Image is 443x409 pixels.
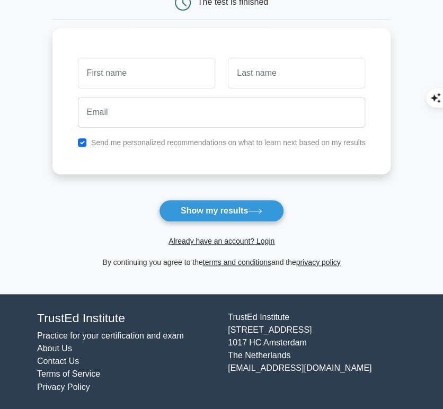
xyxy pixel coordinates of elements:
a: Terms of Service [37,369,100,378]
input: First name [78,58,215,88]
a: Practice for your certification and exam [37,331,184,340]
a: Already have an account? Login [169,237,274,245]
div: By continuing you agree to the and the [46,256,397,269]
a: About Us [37,344,72,353]
button: Show my results [159,200,284,222]
a: terms and conditions [203,258,271,266]
a: Privacy Policy [37,382,90,391]
a: Contact Us [37,357,79,366]
label: Send me personalized recommendations on what to learn next based on my results [91,138,366,147]
div: TrustEd Institute [STREET_ADDRESS] 1017 HC Amsterdam The Netherlands [EMAIL_ADDRESS][DOMAIN_NAME] [221,311,412,393]
input: Email [78,97,366,128]
h4: TrustEd Institute [37,311,215,325]
input: Last name [228,58,365,88]
a: privacy policy [296,258,341,266]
